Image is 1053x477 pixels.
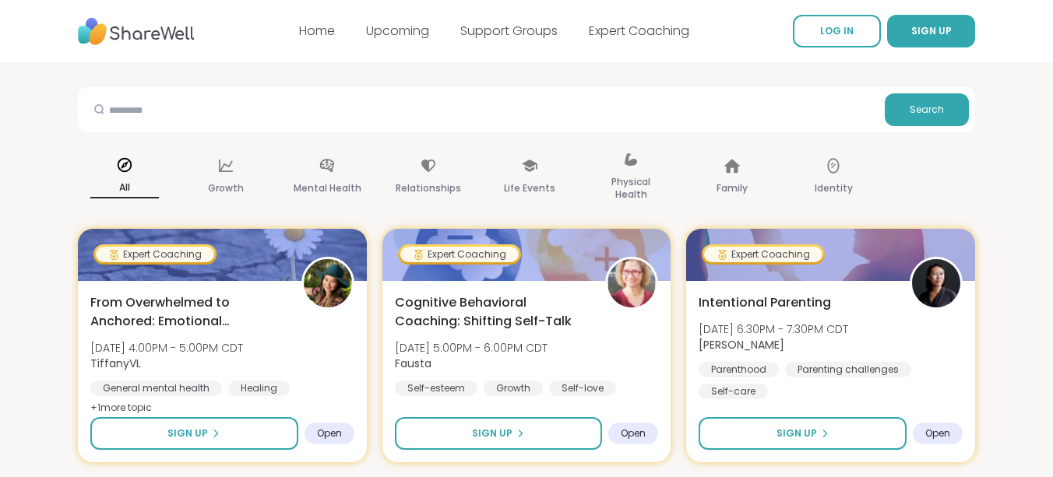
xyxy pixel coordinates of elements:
b: TiffanyVL [90,356,141,371]
span: [DATE] 6:30PM - 7:30PM CDT [699,321,848,337]
span: [DATE] 4:00PM - 5:00PM CDT [90,340,243,356]
a: Home [299,22,335,40]
a: Upcoming [366,22,429,40]
img: ShareWell Nav Logo [78,10,195,53]
a: LOG IN [793,15,881,47]
div: Parenting challenges [785,362,911,377]
span: LOG IN [820,24,854,37]
img: TiffanyVL [304,259,352,307]
span: Sign Up [167,426,208,440]
button: SIGN UP [887,15,975,47]
div: General mental health [90,381,222,396]
p: Life Events [504,179,555,198]
p: Growth [208,179,244,198]
div: Self-love [549,381,616,396]
span: Sign Up [472,426,512,440]
p: Family [717,179,748,198]
p: Identity [815,179,853,198]
p: Physical Health [597,173,665,204]
div: Self-esteem [395,381,477,396]
span: Open [925,427,950,440]
span: Open [621,427,646,440]
a: Expert Coaching [589,22,689,40]
span: Cognitive Behavioral Coaching: Shifting Self-Talk [395,293,589,331]
span: Sign Up [777,426,817,440]
p: Mental Health [294,179,361,198]
span: SIGN UP [911,24,952,37]
span: Open [317,427,342,440]
div: Parenthood [699,362,779,377]
button: Sign Up [395,417,603,450]
span: Intentional Parenting [699,293,831,312]
img: Natasha [912,259,960,307]
b: [PERSON_NAME] [699,337,784,352]
div: Growth [484,381,543,396]
button: Search [885,93,969,126]
span: [DATE] 5:00PM - 6:00PM CDT [395,340,548,356]
div: Self-care [699,384,768,399]
button: Sign Up [90,417,298,450]
div: Expert Coaching [96,247,214,262]
button: Sign Up [699,417,907,450]
p: Relationships [396,179,461,198]
div: Healing [228,381,290,396]
span: From Overwhelmed to Anchored: Emotional Regulation [90,293,284,331]
p: All [90,178,159,198]
div: Expert Coaching [400,247,519,262]
img: Fausta [607,259,656,307]
span: Search [910,103,944,117]
div: Expert Coaching [704,247,822,262]
a: Support Groups [460,22,558,40]
b: Fausta [395,356,431,371]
